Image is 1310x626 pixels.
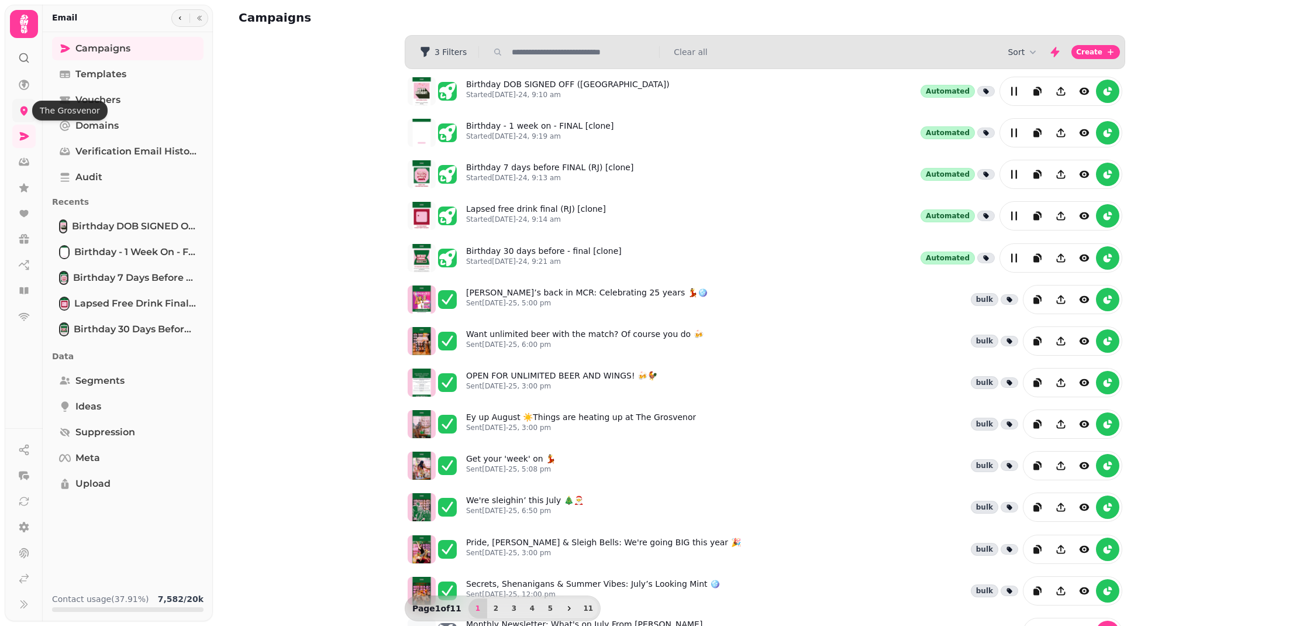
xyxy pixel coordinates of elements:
[52,140,204,163] a: Verification email history
[1073,538,1096,561] button: view
[435,48,467,56] span: 3 Filters
[921,126,975,139] div: Automated
[408,327,436,355] img: aHR0cHM6Ly9zdGFtcGVkZS1zZXJ2aWNlLXByb2QtdGVtcGxhdGUtcHJldmlld3MuczMuZXUtd2VzdC0xLmFtYXpvbmF3cy5jb...
[1073,204,1096,228] button: view
[1049,329,1073,353] button: Share campaign preview
[1026,204,1049,228] button: duplicate
[52,88,204,112] a: Vouchers
[1096,538,1119,561] button: reports
[921,85,975,98] div: Automated
[1073,454,1096,477] button: view
[971,335,998,348] div: bulk
[1096,288,1119,311] button: reports
[1049,454,1073,477] button: Share campaign preview
[52,395,204,418] a: Ideas
[473,605,482,612] span: 1
[466,173,633,183] p: Started [DATE]-24, 9:13 am
[1073,579,1096,603] button: view
[1049,246,1073,270] button: Share campaign preview
[1049,288,1073,311] button: Share campaign preview
[1002,80,1026,103] button: edit
[1049,579,1073,603] button: Share campaign preview
[1026,288,1049,311] button: duplicate
[1073,329,1096,353] button: view
[1073,246,1096,270] button: view
[52,240,204,264] a: Birthday - 1 week on - FINAL [clone]Birthday - 1 week on - FINAL [clone]
[74,297,196,311] span: Lapsed free drink final (RJ) [clone]
[1096,496,1119,519] button: reports
[971,501,998,514] div: bulk
[971,293,998,306] div: bulk
[1026,412,1049,436] button: duplicate
[1049,163,1073,186] button: Share campaign preview
[52,12,77,23] h2: Email
[1049,80,1073,103] button: Share campaign preview
[1002,204,1026,228] button: edit
[921,168,975,181] div: Automated
[466,245,622,271] a: Birthday 30 days before - final [clone]Started[DATE]-24, 9:21 am
[408,577,436,605] img: aHR0cHM6Ly9zdGFtcGVkZS1zZXJ2aWNlLXByb2QtdGVtcGxhdGUtcHJldmlld3MuczMuZXUtd2VzdC0xLmFtYXpvbmF3cy5jb...
[1049,121,1073,145] button: Share campaign preview
[408,493,436,521] img: aHR0cHM6Ly9zdGFtcGVkZS1zZXJ2aWNlLXByb2QtdGVtcGxhdGUtcHJldmlld3MuczMuZXUtd2VzdC0xLmFtYXpvbmF3cy5jb...
[541,599,560,618] button: 5
[1026,496,1049,519] button: duplicate
[466,506,584,515] p: Sent [DATE]-25, 6:50 pm
[466,465,556,474] p: Sent [DATE]-25, 5:08 pm
[75,400,101,414] span: Ideas
[32,101,108,121] div: The Grosvenor
[75,67,126,81] span: Templates
[466,423,696,432] p: Sent [DATE]-25, 3:00 pm
[408,369,436,397] img: aHR0cHM6Ly9zdGFtcGVkZS1zZXJ2aWNlLXByb2QtdGVtcGxhdGUtcHJldmlld3MuczMuZXUtd2VzdC0xLmFtYXpvbmF3cy5jb...
[60,221,66,232] img: Birthday DOB SIGNED OFF (RJ)
[971,459,998,472] div: bulk
[1096,204,1119,228] button: reports
[1002,246,1026,270] button: edit
[408,160,436,188] img: aHR0cHM6Ly9zdGFtcGVkZS1zZXJ2aWNlLXByb2QtdGVtcGxhdGUtcHJldmlld3MuczMuZXUtd2VzdC0xLmFtYXpvbmF3cy5jb...
[921,209,975,222] div: Automated
[60,246,68,258] img: Birthday - 1 week on - FINAL [clone]
[468,599,598,618] nav: Pagination
[1002,163,1026,186] button: edit
[466,536,741,562] a: Pride, [PERSON_NAME] & Sleigh Bells: We're going BIG this year 🎉Sent[DATE]-25, 3:00 pm
[410,43,476,61] button: 3 Filters
[1073,80,1096,103] button: view
[1026,121,1049,145] button: duplicate
[466,298,708,308] p: Sent [DATE]-25, 5:00 pm
[1096,246,1119,270] button: reports
[509,605,519,612] span: 3
[408,244,436,272] img: aHR0cHM6Ly9zdGFtcGVkZS1zZXJ2aWNlLXByb2QtdGVtcGxhdGUtcHJldmlld3MuczMuZXUtd2VzdC0xLmFtYXpvbmF3cy5jb...
[1049,412,1073,436] button: Share campaign preview
[1026,371,1049,394] button: duplicate
[52,114,204,137] a: Domains
[52,421,204,444] a: Suppression
[1008,46,1039,58] button: Sort
[523,599,542,618] button: 4
[408,452,436,480] img: aHR0cHM6Ly9zdGFtcGVkZS1zZXJ2aWNlLXByb2QtdGVtcGxhdGUtcHJldmlld3MuczMuZXUtd2VzdC0xLmFtYXpvbmF3cy5jb...
[1049,371,1073,394] button: Share campaign preview
[1096,80,1119,103] button: reports
[60,298,68,309] img: Lapsed free drink final (RJ) [clone]
[408,535,436,563] img: aHR0cHM6Ly9zdGFtcGVkZS1zZXJ2aWNlLXByb2QtdGVtcGxhdGUtcHJldmlld3MuczMuZXUtd2VzdC0xLmFtYXpvbmF3cy5jb...
[1096,163,1119,186] button: reports
[158,594,204,604] b: 7,582 / 20k
[1096,454,1119,477] button: reports
[466,287,708,312] a: [PERSON_NAME]’s back in MCR: Celebrating 25 years 💃🪩Sent[DATE]-25, 5:00 pm
[52,191,204,212] p: Recents
[1096,371,1119,394] button: reports
[1073,371,1096,394] button: view
[674,46,707,58] button: Clear all
[52,593,149,605] p: Contact usage (37.91%)
[971,376,998,389] div: bulk
[52,369,204,393] a: Segments
[466,411,696,437] a: Ey up August ☀️Things are heating up at The GrosvenorSent[DATE]-25, 3:00 pm
[971,543,998,556] div: bulk
[1026,246,1049,270] button: duplicate
[1073,121,1096,145] button: view
[971,584,998,597] div: bulk
[75,374,125,388] span: Segments
[75,170,102,184] span: Audit
[52,346,204,367] p: Data
[559,599,579,618] button: next
[52,472,204,496] a: Upload
[466,120,613,146] a: Birthday - 1 week on - FINAL [clone]Started[DATE]-24, 9:19 am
